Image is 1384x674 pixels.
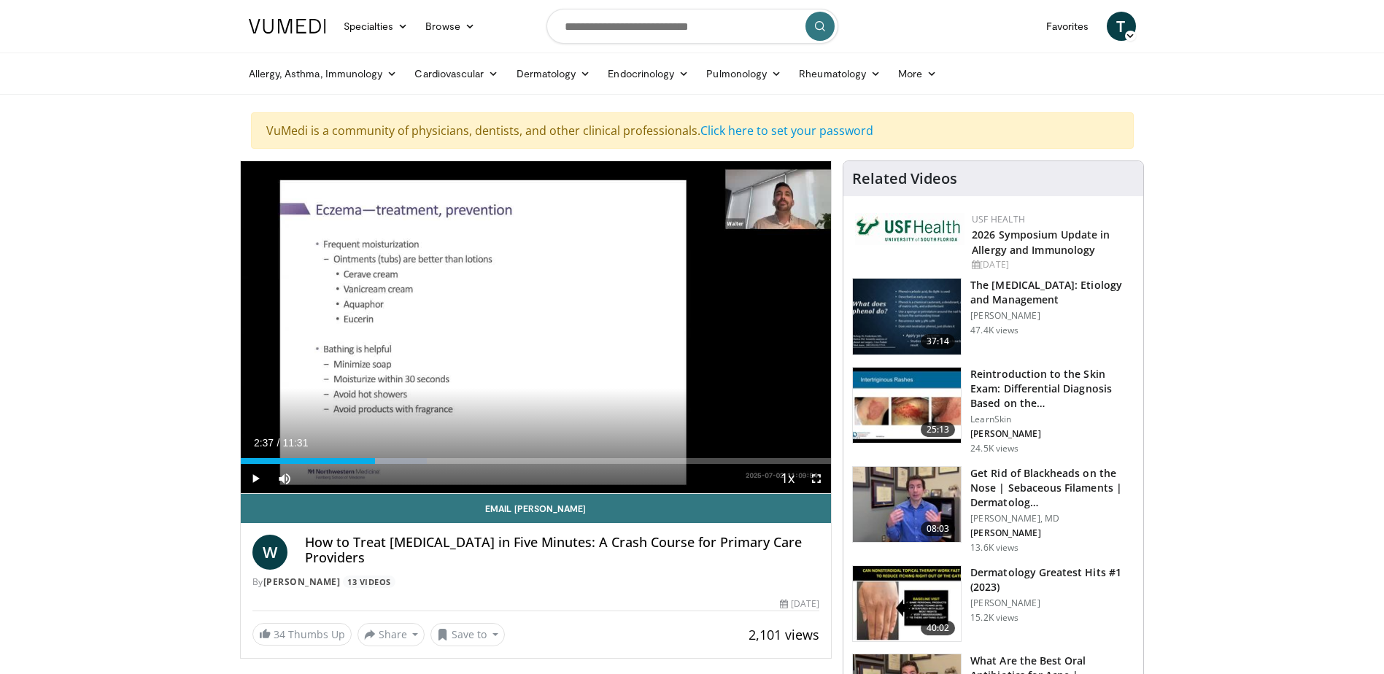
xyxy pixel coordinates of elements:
[700,123,873,139] a: Click here to set your password
[357,623,425,646] button: Share
[254,437,274,449] span: 2:37
[852,170,957,187] h4: Related Videos
[252,623,352,646] a: 34 Thumbs Up
[921,522,956,536] span: 08:03
[970,367,1134,411] h3: Reintroduction to the Skin Exam: Differential Diagnosis Based on the…
[241,458,832,464] div: Progress Bar
[970,414,1134,425] p: LearnSkin
[599,59,697,88] a: Endocrinology
[853,368,961,443] img: 022c50fb-a848-4cac-a9d8-ea0906b33a1b.150x105_q85_crop-smart_upscale.jpg
[970,612,1018,624] p: 15.2K views
[852,466,1134,554] a: 08:03 Get Rid of Blackheads on the Nose | Sebaceous Filaments | Dermatolog… [PERSON_NAME], MD [PE...
[852,278,1134,355] a: 37:14 The [MEDICAL_DATA]: Etiology and Management [PERSON_NAME] 47.4K views
[277,437,280,449] span: /
[252,535,287,570] a: W
[970,513,1134,524] p: [PERSON_NAME], MD
[852,565,1134,643] a: 40:02 Dermatology Greatest Hits #1 (2023) [PERSON_NAME] 15.2K views
[970,542,1018,554] p: 13.6K views
[546,9,838,44] input: Search topics, interventions
[970,325,1018,336] p: 47.4K views
[1107,12,1136,41] a: T
[970,428,1134,440] p: [PERSON_NAME]
[240,59,406,88] a: Allergy, Asthma, Immunology
[1037,12,1098,41] a: Favorites
[263,576,341,588] a: [PERSON_NAME]
[406,59,507,88] a: Cardiovascular
[970,565,1134,594] h3: Dermatology Greatest Hits #1 (2023)
[921,422,956,437] span: 25:13
[970,527,1134,539] p: [PERSON_NAME]
[508,59,600,88] a: Dermatology
[697,59,790,88] a: Pulmonology
[802,464,831,493] button: Fullscreen
[780,597,819,611] div: [DATE]
[855,213,964,245] img: 6ba8804a-8538-4002-95e7-a8f8012d4a11.png.150x105_q85_autocrop_double_scale_upscale_version-0.2.jpg
[970,466,1134,510] h3: Get Rid of Blackheads on the Nose | Sebaceous Filaments | Dermatolog…
[972,213,1025,225] a: USF Health
[853,467,961,543] img: 54dc8b42-62c8-44d6-bda4-e2b4e6a7c56d.150x105_q85_crop-smart_upscale.jpg
[241,464,270,493] button: Play
[970,443,1018,454] p: 24.5K views
[249,19,326,34] img: VuMedi Logo
[970,597,1134,609] p: [PERSON_NAME]
[343,576,396,588] a: 13 Videos
[970,310,1134,322] p: [PERSON_NAME]
[251,112,1134,149] div: VuMedi is a community of physicians, dentists, and other clinical professionals.
[282,437,308,449] span: 11:31
[430,623,505,646] button: Save to
[241,494,832,523] a: Email [PERSON_NAME]
[790,59,889,88] a: Rheumatology
[921,334,956,349] span: 37:14
[335,12,417,41] a: Specialties
[853,279,961,355] img: c5af237d-e68a-4dd3-8521-77b3daf9ece4.150x105_q85_crop-smart_upscale.jpg
[270,464,299,493] button: Mute
[921,621,956,635] span: 40:02
[773,464,802,493] button: Playback Rate
[853,566,961,642] img: 167f4955-2110-4677-a6aa-4d4647c2ca19.150x105_q85_crop-smart_upscale.jpg
[749,626,819,643] span: 2,101 views
[241,161,832,494] video-js: Video Player
[852,367,1134,454] a: 25:13 Reintroduction to the Skin Exam: Differential Diagnosis Based on the… LearnSkin [PERSON_NAM...
[972,228,1110,257] a: 2026 Symposium Update in Allergy and Immunology
[972,258,1132,271] div: [DATE]
[417,12,484,41] a: Browse
[252,576,820,589] div: By
[305,535,820,566] h4: How to Treat [MEDICAL_DATA] in Five Minutes: A Crash Course for Primary Care Providers
[274,627,285,641] span: 34
[889,59,946,88] a: More
[970,278,1134,307] h3: The [MEDICAL_DATA]: Etiology and Management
